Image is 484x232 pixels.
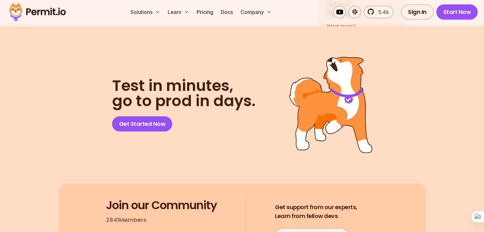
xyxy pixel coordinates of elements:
h4: Learn from fellow devs [275,203,357,221]
a: Sign In [401,4,434,20]
a: Docs [218,6,235,18]
a: Get Started Now [112,116,172,132]
button: Company [238,6,274,18]
span: 5.4k [375,8,389,16]
a: 5.4k [364,6,393,18]
a: Start Now [436,4,478,20]
span: Get support from our experts, [275,203,357,212]
h3: Join our Community [106,199,217,212]
button: Learn [165,6,192,18]
p: 2841 Members [106,215,146,224]
h2: go to prod in days. [112,78,256,109]
img: Permit logo [6,1,69,23]
p: Want more? [327,22,376,30]
button: Solutions [128,6,163,18]
a: Pricing [194,6,216,18]
span: Test in minutes, [112,78,256,93]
